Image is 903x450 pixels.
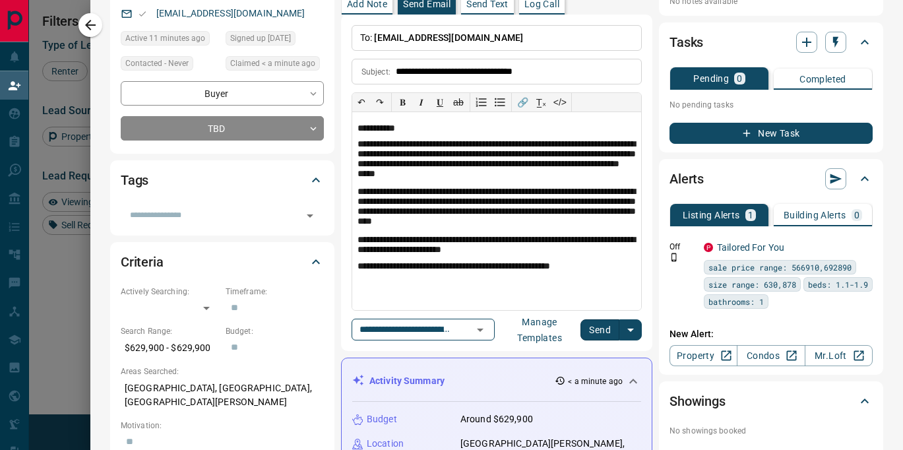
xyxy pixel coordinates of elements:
p: Pending [693,74,729,83]
div: Tasks [669,26,873,58]
p: 0 [854,210,859,220]
span: sale price range: 566910,692890 [708,261,852,274]
button: Open [301,207,319,225]
button: 𝑰 [412,93,431,112]
a: [EMAIL_ADDRESS][DOMAIN_NAME] [156,8,305,18]
span: Claimed < a minute ago [230,57,315,70]
h2: Criteria [121,251,164,273]
a: Property [669,345,737,366]
div: Activity Summary< a minute ago [352,369,641,393]
s: ab [453,97,464,108]
button: </> [551,93,569,112]
a: Mr.Loft [805,345,873,366]
div: Tags [121,164,324,196]
p: Budget [367,412,397,426]
svg: Email Valid [138,9,147,18]
button: ↷ [371,93,389,112]
button: 𝐁 [394,93,412,112]
p: Subject: [361,66,390,78]
h2: Tags [121,170,148,191]
p: Completed [799,75,846,84]
svg: Push Notification Only [669,253,679,262]
span: beds: 1.1-1.9 [808,278,868,291]
div: TBD [121,116,324,141]
p: Around $629,900 [460,412,533,426]
p: Timeframe: [226,286,324,298]
button: ↶ [352,93,371,112]
p: Areas Searched: [121,366,324,377]
p: To: [352,25,642,51]
div: Sat Aug 16 2025 [121,31,219,49]
a: Condos [737,345,805,366]
p: No pending tasks [669,95,873,115]
p: Activity Summary [369,374,445,388]
div: Criteria [121,246,324,278]
div: split button [580,319,642,340]
p: Off [669,241,696,253]
h2: Showings [669,391,726,412]
span: bathrooms: 1 [708,295,764,308]
div: property.ca [704,243,713,252]
span: Contacted - Never [125,57,189,70]
p: Building Alerts [784,210,846,220]
span: size range: 630,878 [708,278,796,291]
button: New Task [669,123,873,144]
p: [GEOGRAPHIC_DATA], [GEOGRAPHIC_DATA], [GEOGRAPHIC_DATA][PERSON_NAME] [121,377,324,413]
button: Manage Templates [499,319,580,340]
p: Motivation: [121,420,324,432]
p: New Alert: [669,327,873,341]
span: 𝐔 [437,97,443,108]
span: [EMAIL_ADDRESS][DOMAIN_NAME] [374,32,523,43]
button: Bullet list [491,93,509,112]
div: Showings [669,385,873,417]
div: Buyer [121,81,324,106]
button: ab [449,93,468,112]
h2: Tasks [669,32,703,53]
p: Search Range: [121,325,219,337]
p: 0 [737,74,742,83]
button: 🔗 [514,93,532,112]
div: Alerts [669,163,873,195]
div: Sat Apr 01 2023 [226,31,324,49]
button: Send [580,319,619,340]
p: Actively Searching: [121,286,219,298]
button: T̲ₓ [532,93,551,112]
h2: Alerts [669,168,704,189]
button: Open [471,321,489,339]
p: No showings booked [669,425,873,437]
div: Sat Aug 16 2025 [226,56,324,75]
p: $629,900 - $629,900 [121,337,219,359]
span: Active 11 minutes ago [125,32,205,45]
a: Tailored For You [717,242,784,253]
button: Numbered list [472,93,491,112]
span: Signed up [DATE] [230,32,291,45]
p: Budget: [226,325,324,337]
button: 𝐔 [431,93,449,112]
p: 1 [748,210,753,220]
p: Listing Alerts [683,210,740,220]
p: < a minute ago [568,375,623,387]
